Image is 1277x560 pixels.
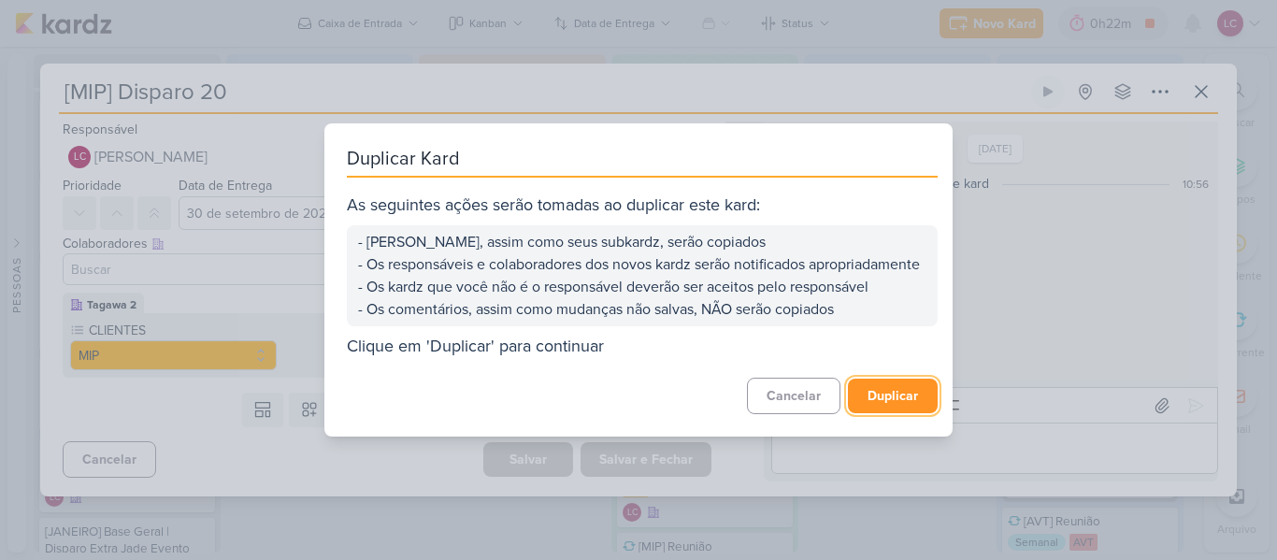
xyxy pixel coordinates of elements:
button: Duplicar [848,379,938,413]
div: Duplicar Kard [347,146,938,178]
div: Clique em 'Duplicar' para continuar [347,334,938,359]
button: Cancelar [747,378,840,414]
div: As seguintes ações serão tomadas ao duplicar este kard: [347,193,938,218]
div: - [PERSON_NAME], assim como seus subkardz, serão copiados - Os responsáveis e colaboradores dos n... [347,225,938,326]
